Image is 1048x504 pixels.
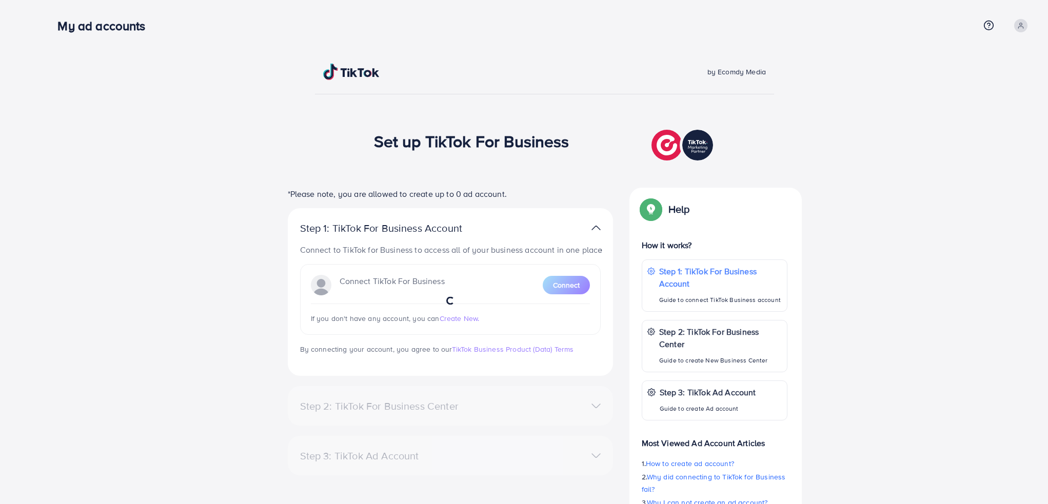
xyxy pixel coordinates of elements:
p: Guide to create New Business Center [659,354,782,367]
p: Step 1: TikTok For Business Account [300,222,495,234]
p: Most Viewed Ad Account Articles [642,429,787,449]
p: Guide to create Ad account [660,402,756,415]
img: TikTok [323,64,380,80]
h1: Set up TikTok For Business [374,131,569,151]
p: Step 3: TikTok Ad Account [660,386,756,398]
span: How to create ad account? [646,458,734,469]
p: *Please note, you are allowed to create up to 0 ad account. [288,188,613,200]
p: Step 2: TikTok For Business Center [659,326,782,350]
p: Guide to connect TikTok Business account [659,294,782,306]
img: TikTok partner [651,127,716,163]
span: Why did connecting to TikTok for Business fail? [642,472,786,494]
p: Help [668,203,690,215]
p: 2. [642,471,787,495]
h3: My ad accounts [57,18,153,33]
img: TikTok partner [591,220,601,235]
img: Popup guide [642,200,660,218]
span: by Ecomdy Media [707,67,766,77]
p: Step 1: TikTok For Business Account [659,265,782,290]
p: 1. [642,457,787,470]
p: How it works? [642,239,787,251]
